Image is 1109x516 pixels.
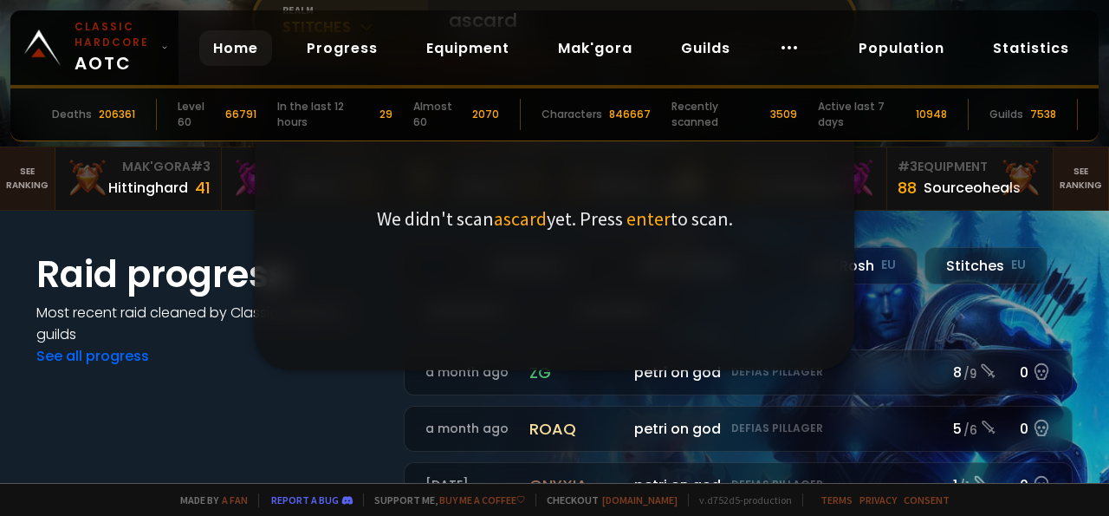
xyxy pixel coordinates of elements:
[887,147,1054,210] a: #3Equipment88Sourceoheals
[108,177,188,199] div: Hittinghard
[439,493,525,506] a: Buy me a coffee
[170,493,248,506] span: Made by
[178,99,218,130] div: Level 60
[916,107,947,122] div: 10948
[671,99,763,130] div: Recently scanned
[818,99,909,130] div: Active last 7 days
[989,107,1023,122] div: Guilds
[52,107,92,122] div: Deaths
[66,158,211,176] div: Mak'Gora
[379,107,392,122] div: 29
[222,493,248,506] a: a fan
[277,99,373,130] div: In the last 12 hours
[859,493,897,506] a: Privacy
[199,30,272,66] a: Home
[404,462,1073,508] a: [DATE]onyxiapetri on godDefias Pillager1 /10
[898,158,918,175] span: # 3
[412,30,523,66] a: Equipment
[1054,147,1109,210] a: Seeranking
[191,158,211,175] span: # 3
[36,302,383,345] h4: Most recent raid cleaned by Classic Hardcore guilds
[1030,107,1056,122] div: 7538
[232,158,377,176] div: Mak'Gora
[626,206,671,231] span: enter
[377,206,733,231] p: We didn't scan yet. Press to scan.
[667,30,744,66] a: Guilds
[293,30,392,66] a: Progress
[544,30,646,66] a: Mak'gora
[404,349,1073,395] a: a month agozgpetri on godDefias Pillager8 /90
[472,107,499,122] div: 2070
[881,257,896,274] small: EU
[609,107,651,122] div: 846667
[535,493,678,506] span: Checkout
[99,107,135,122] div: 206361
[225,107,256,122] div: 66791
[36,247,383,302] h1: Raid progress
[1011,257,1026,274] small: EU
[924,247,1047,284] div: Stitches
[363,493,525,506] span: Support me,
[898,158,1042,176] div: Equipment
[770,107,797,122] div: 3509
[36,346,149,366] a: See all progress
[404,406,1073,452] a: a month agoroaqpetri on godDefias Pillager5 /60
[898,176,917,199] div: 88
[75,19,154,50] small: Classic Hardcore
[494,206,547,231] span: ascard
[271,493,339,506] a: Report a bug
[979,30,1083,66] a: Statistics
[820,493,853,506] a: Terms
[904,493,950,506] a: Consent
[924,177,1021,199] div: Sourceoheals
[845,30,958,66] a: Population
[413,99,465,130] div: Almost 60
[75,19,154,76] span: AOTC
[688,493,792,506] span: v. d752d5 - production
[195,176,211,199] div: 41
[602,493,678,506] a: [DOMAIN_NAME]
[55,147,222,210] a: Mak'Gora#3Hittinghard41
[222,147,388,210] a: Mak'Gora#2Rivench100
[10,10,178,85] a: Classic HardcoreAOTC
[282,3,428,16] div: realm
[542,107,602,122] div: Characters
